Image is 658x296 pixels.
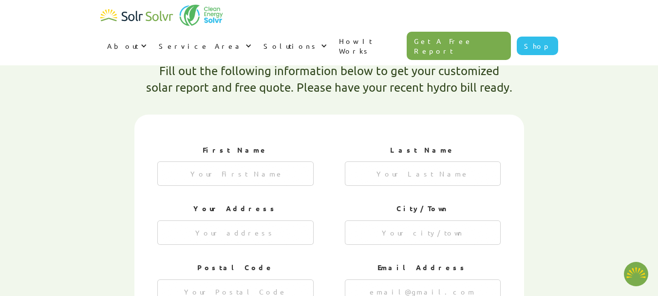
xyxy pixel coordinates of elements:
[345,145,501,155] h2: Last Name
[146,62,512,95] h1: Fill out the following information below to get your customized solar report and free quote. Plea...
[152,31,257,60] div: Service Area
[157,204,314,214] h2: Your Address
[157,220,314,245] input: Your address
[624,262,648,286] button: Open chatbot widget
[100,31,152,60] div: About
[263,41,319,51] div: Solutions
[345,204,501,214] h2: City/Town
[345,263,501,273] h2: Email Address
[157,161,314,186] input: Your First Name
[332,26,407,65] a: How It Works
[517,37,558,55] a: Shop
[257,31,332,60] div: Solutions
[345,161,501,186] input: Your Last Name
[345,220,501,245] input: Your city/town
[157,145,314,155] h2: First Name
[159,41,243,51] div: Service Area
[407,32,511,60] a: Get A Free Report
[157,263,314,273] h2: Postal Code
[624,262,648,286] img: 1702586718.png
[107,41,138,51] div: About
